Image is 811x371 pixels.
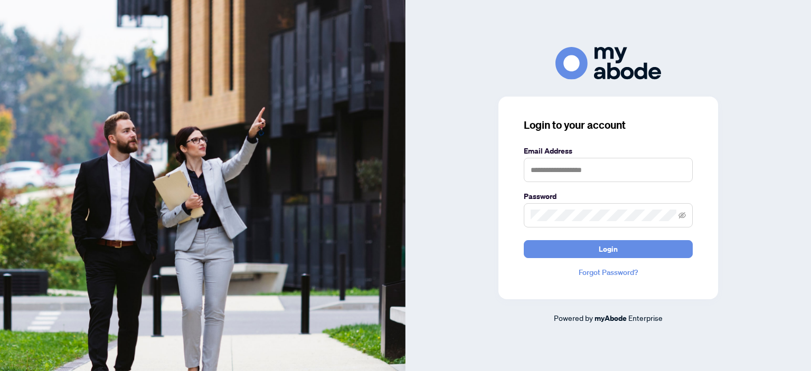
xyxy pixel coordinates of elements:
[554,313,593,322] span: Powered by
[628,313,663,322] span: Enterprise
[524,191,693,202] label: Password
[595,312,627,324] a: myAbode
[524,145,693,157] label: Email Address
[524,118,693,132] h3: Login to your account
[524,240,693,258] button: Login
[599,241,618,258] span: Login
[555,47,661,79] img: ma-logo
[524,267,693,278] a: Forgot Password?
[678,212,686,219] span: eye-invisible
